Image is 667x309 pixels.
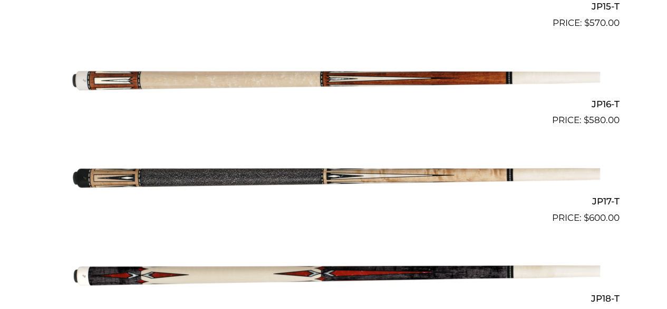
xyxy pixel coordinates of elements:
span: $ [584,115,589,125]
a: JP16-T $580.00 [48,34,620,127]
span: $ [584,212,589,223]
bdi: 570.00 [584,17,620,28]
bdi: 600.00 [584,212,620,223]
span: $ [584,17,589,28]
img: JP17-T [67,132,600,220]
a: JP17-T $600.00 [48,132,620,224]
h2: JP18-T [48,289,620,308]
h2: JP16-T [48,94,620,114]
img: JP16-T [67,34,600,123]
h2: JP17-T [48,191,620,211]
bdi: 580.00 [584,115,620,125]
